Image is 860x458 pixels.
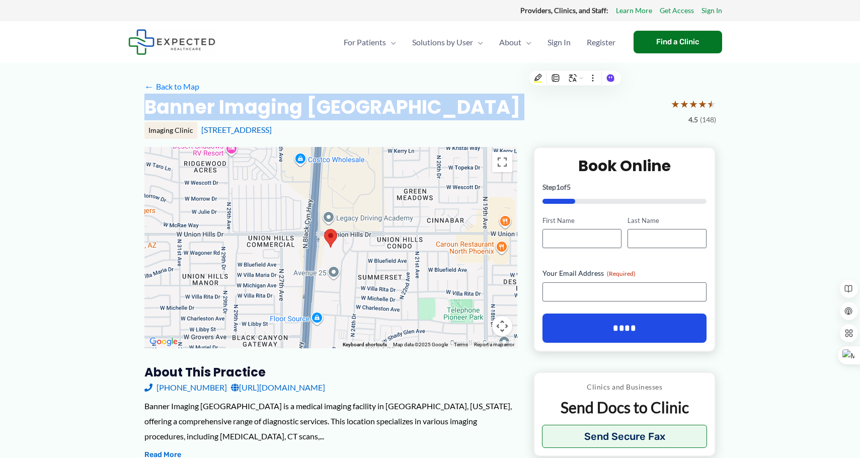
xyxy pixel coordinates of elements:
[542,425,708,448] button: Send Secure Fax
[474,342,514,347] a: Report a map error
[144,79,199,94] a: ←Back to Map
[520,6,608,15] strong: Providers, Clinics, and Staff:
[542,398,708,417] p: Send Docs to Clinic
[680,95,689,113] span: ★
[343,341,387,348] button: Keyboard shortcuts
[542,156,707,176] h2: Book Online
[542,216,621,225] label: First Name
[567,183,571,191] span: 5
[144,380,227,395] a: [PHONE_NUMBER]
[454,342,468,347] a: Terms
[344,25,386,60] span: For Patients
[698,95,707,113] span: ★
[412,25,473,60] span: Solutions by User
[607,270,636,277] span: (Required)
[128,29,215,55] img: Expected Healthcare Logo - side, dark font, small
[616,4,652,17] a: Learn More
[587,25,615,60] span: Register
[628,216,707,225] label: Last Name
[542,268,707,278] label: Your Email Address
[542,380,708,394] p: Clinics and Businesses
[147,335,180,348] a: Open this area in Google Maps (opens a new window)
[147,335,180,348] img: Google
[492,316,512,336] button: Map camera controls
[492,152,512,172] button: Toggle fullscreen view
[499,25,521,60] span: About
[404,25,491,60] a: Solutions by UserMenu Toggle
[701,4,722,17] a: Sign In
[548,25,571,60] span: Sign In
[689,95,698,113] span: ★
[144,82,154,91] span: ←
[201,125,272,134] a: [STREET_ADDRESS]
[539,25,579,60] a: Sign In
[542,184,707,191] p: Step of
[660,4,694,17] a: Get Access
[579,25,623,60] a: Register
[144,364,517,380] h3: About this practice
[231,380,325,395] a: [URL][DOMAIN_NAME]
[671,95,680,113] span: ★
[144,122,197,139] div: Imaging Clinic
[144,399,517,443] div: Banner Imaging [GEOGRAPHIC_DATA] is a medical imaging facility in [GEOGRAPHIC_DATA], [US_STATE], ...
[707,95,716,113] span: ★
[634,31,722,53] a: Find a Clinic
[556,183,560,191] span: 1
[491,25,539,60] a: AboutMenu Toggle
[386,25,396,60] span: Menu Toggle
[336,25,404,60] a: For PatientsMenu Toggle
[393,342,448,347] span: Map data ©2025 Google
[700,113,716,126] span: (148)
[521,25,531,60] span: Menu Toggle
[473,25,483,60] span: Menu Toggle
[688,113,698,126] span: 4.5
[144,95,520,119] h2: Banner Imaging [GEOGRAPHIC_DATA]
[336,25,623,60] nav: Primary Site Navigation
